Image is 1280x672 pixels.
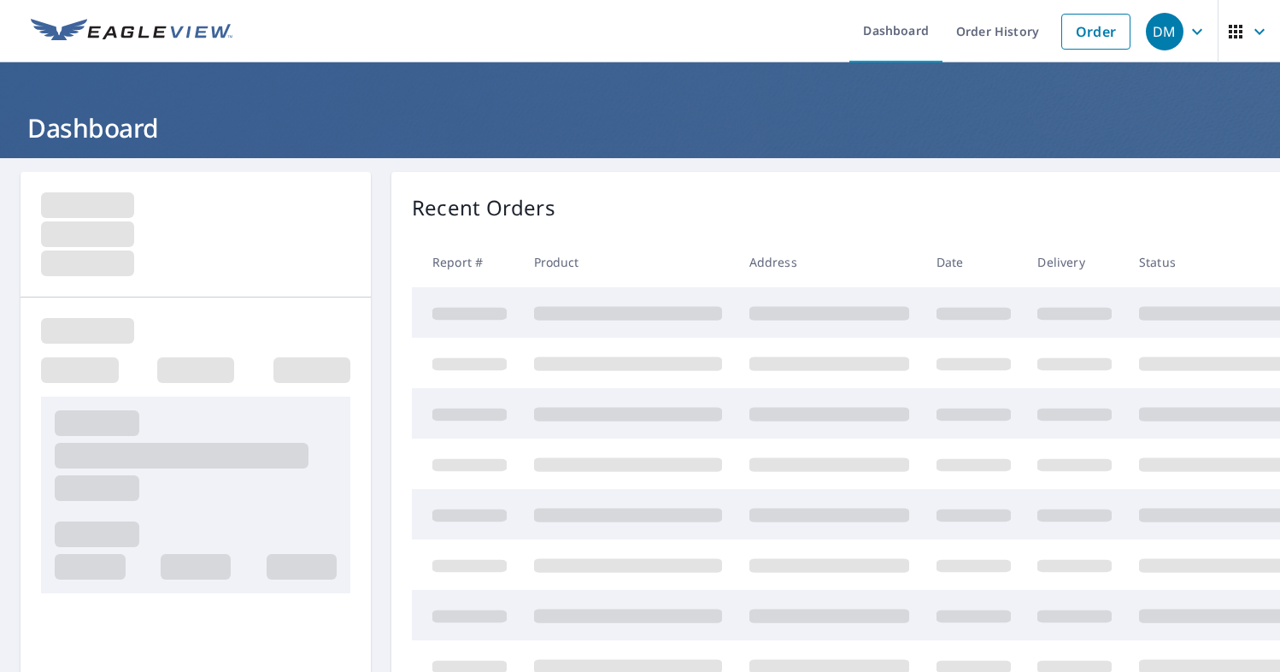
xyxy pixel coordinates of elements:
th: Product [520,237,736,287]
a: Order [1061,14,1130,50]
div: DM [1146,13,1183,50]
th: Address [736,237,923,287]
h1: Dashboard [21,110,1259,145]
img: EV Logo [31,19,232,44]
th: Report # [412,237,520,287]
th: Delivery [1024,237,1125,287]
p: Recent Orders [412,192,555,223]
th: Date [923,237,1025,287]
